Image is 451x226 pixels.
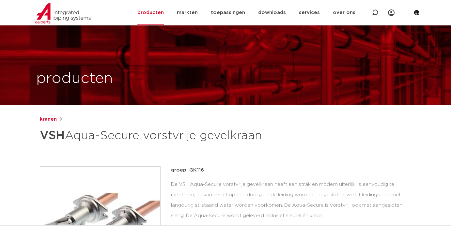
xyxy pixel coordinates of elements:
p: groep: GK116 [171,166,411,174]
strong: VSH [40,130,65,142]
h1: producten [36,68,113,89]
a: kranen [40,115,57,123]
div: my IPS [388,6,395,20]
h1: Aqua-Secure vorstvrije gevelkraan [40,126,285,145]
